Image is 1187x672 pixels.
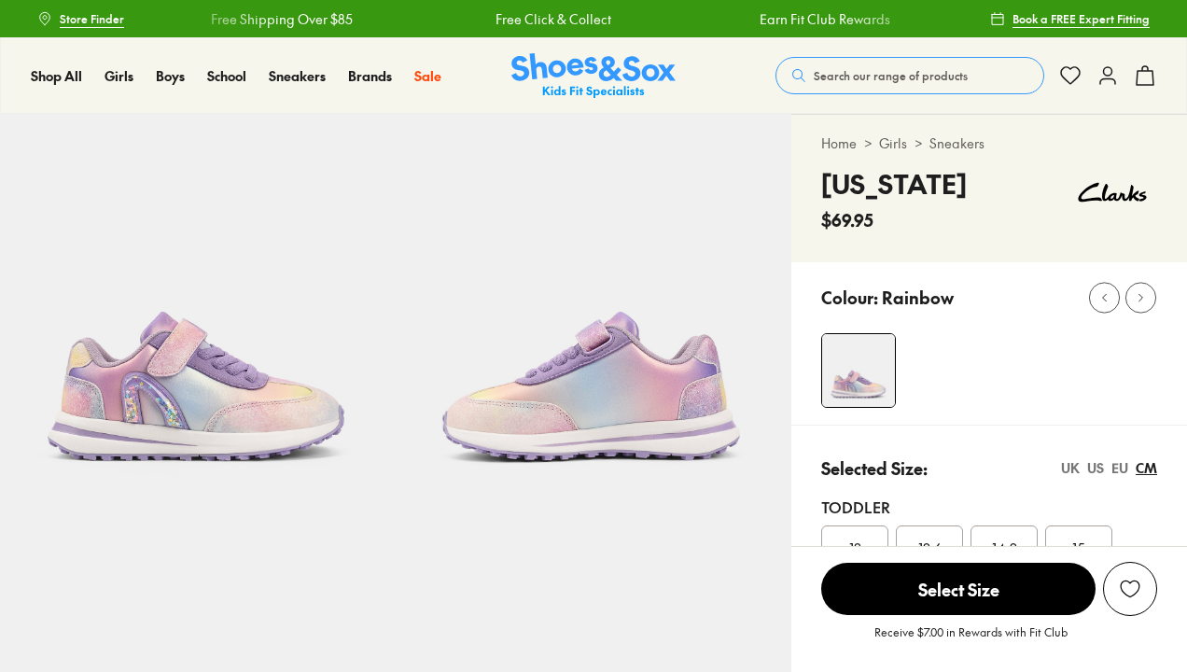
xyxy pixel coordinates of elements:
div: US [1087,458,1104,478]
span: Sale [414,66,441,85]
span: $69.95 [821,207,873,232]
img: Vendor logo [1068,164,1157,220]
p: Colour: [821,285,878,310]
span: 15 [1072,537,1085,559]
a: Store Finder [37,2,124,35]
button: Add to Wishlist [1103,562,1157,616]
span: Store Finder [60,10,124,27]
a: Sneakers [269,66,326,86]
a: Girls [105,66,133,86]
span: Brands [348,66,392,85]
span: 14.3 [992,537,1017,559]
p: Rainbow [882,285,954,310]
button: Search our range of products [775,57,1044,94]
span: Search our range of products [814,67,968,84]
span: Sneakers [269,66,326,85]
a: Brands [348,66,392,86]
a: School [207,66,246,86]
img: SNS_Logo_Responsive.svg [511,53,676,99]
h4: [US_STATE] [821,164,967,203]
div: Toddler [821,496,1157,518]
a: Sneakers [929,133,985,153]
span: Book a FREE Expert Fitting [1012,10,1150,27]
img: Daila Junior Rainbow [396,114,791,510]
div: > > [821,133,1157,153]
a: Home [821,133,857,153]
button: Select Size [821,562,1096,616]
span: Select Size [821,563,1096,615]
img: Daila Junior Rainbow [822,334,895,407]
a: Free Shipping Over $85 [211,9,353,29]
a: Book a FREE Expert Fitting [990,2,1150,35]
a: Boys [156,66,185,86]
div: UK [1061,458,1080,478]
a: Shop All [31,66,82,86]
span: Shop All [31,66,82,85]
p: Receive $7.00 in Rewards with Fit Club [874,623,1068,657]
a: Girls [879,133,907,153]
a: Sale [414,66,441,86]
a: Free Click & Collect [495,9,610,29]
a: Shoes & Sox [511,53,676,99]
span: School [207,66,246,85]
div: CM [1136,458,1157,478]
div: EU [1111,458,1128,478]
p: Selected Size: [821,455,928,481]
span: 13 [849,537,861,559]
span: 13.6 [918,537,942,559]
span: Boys [156,66,185,85]
a: Earn Fit Club Rewards [759,9,889,29]
span: Girls [105,66,133,85]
